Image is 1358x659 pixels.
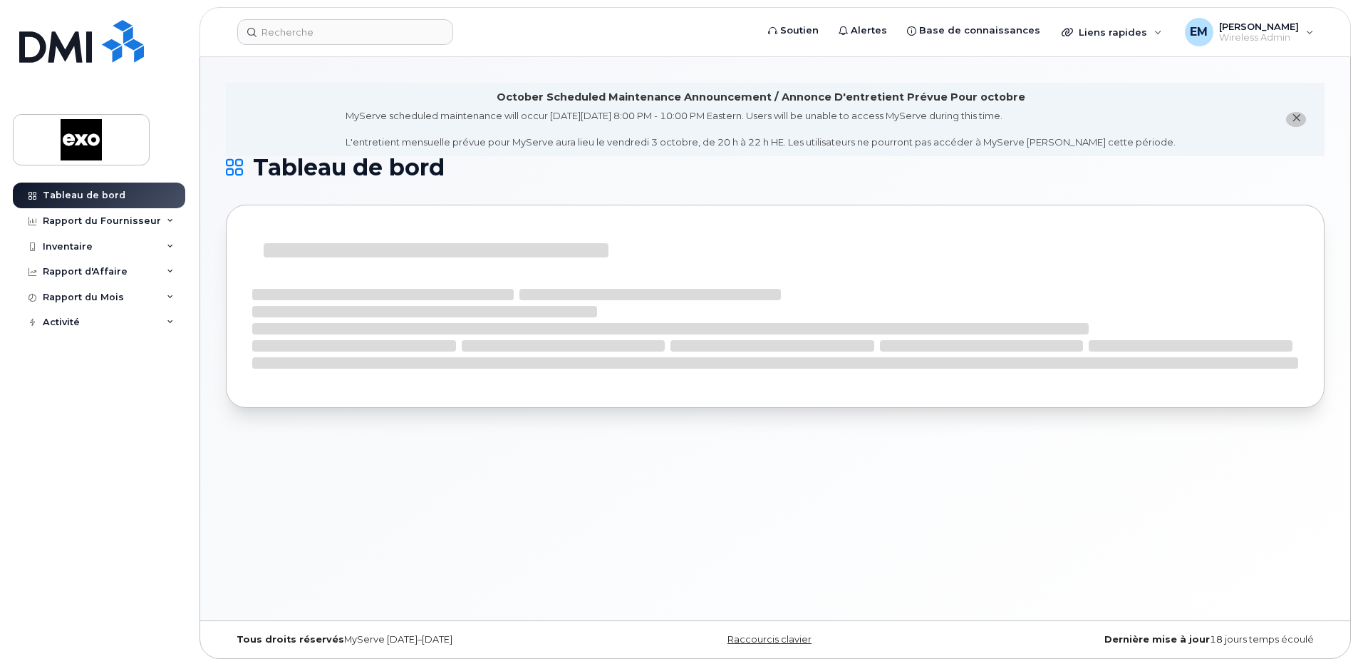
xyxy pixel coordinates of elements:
[346,109,1176,149] div: MyServe scheduled maintenance will occur [DATE][DATE] 8:00 PM - 10:00 PM Eastern. Users will be u...
[237,634,344,645] strong: Tous droits réservés
[1286,112,1306,127] button: close notification
[1104,634,1210,645] strong: Dernière mise à jour
[253,157,445,178] span: Tableau de bord
[226,634,592,645] div: MyServe [DATE]–[DATE]
[958,634,1325,645] div: 18 jours temps écoulé
[497,90,1025,105] div: October Scheduled Maintenance Announcement / Annonce D'entretient Prévue Pour octobre
[727,634,812,645] a: Raccourcis clavier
